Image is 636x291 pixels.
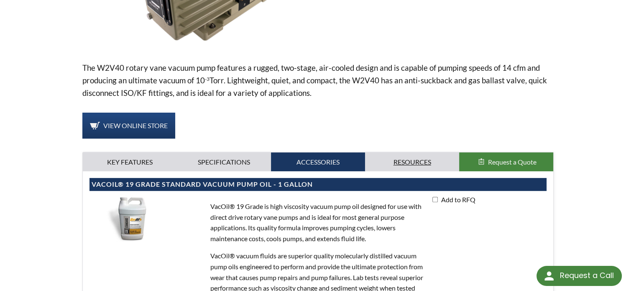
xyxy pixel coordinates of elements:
input: Add to RFQ [432,197,438,202]
p: VacOil® 19 Grade is high viscosity vacuum pump oil designed for use with direct drive rotary vane... [210,201,426,244]
img: round button [542,269,556,283]
button: Request a Quote [459,152,553,172]
a: Specifications [177,152,271,172]
sup: -3 [205,76,209,82]
span: View Online Store [103,121,168,129]
p: The W2V40 rotary vane vacuum pump features a rugged, two-stage, air-cooled design and is capable ... [82,62,554,99]
a: Resources [365,152,459,172]
a: Accessories [271,152,365,172]
span: Add to RFQ [439,196,475,203]
div: Request a Call [536,266,622,286]
a: Key Features [83,152,177,172]
span: Request a Quote [488,158,536,166]
a: View Online Store [82,113,175,139]
div: Request a Call [559,266,613,285]
h4: VACOIL® 19 Grade Standard Vacuum Pump Oil - 1 Gallon [92,180,545,189]
img: vacoil.jpg [89,194,173,242]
